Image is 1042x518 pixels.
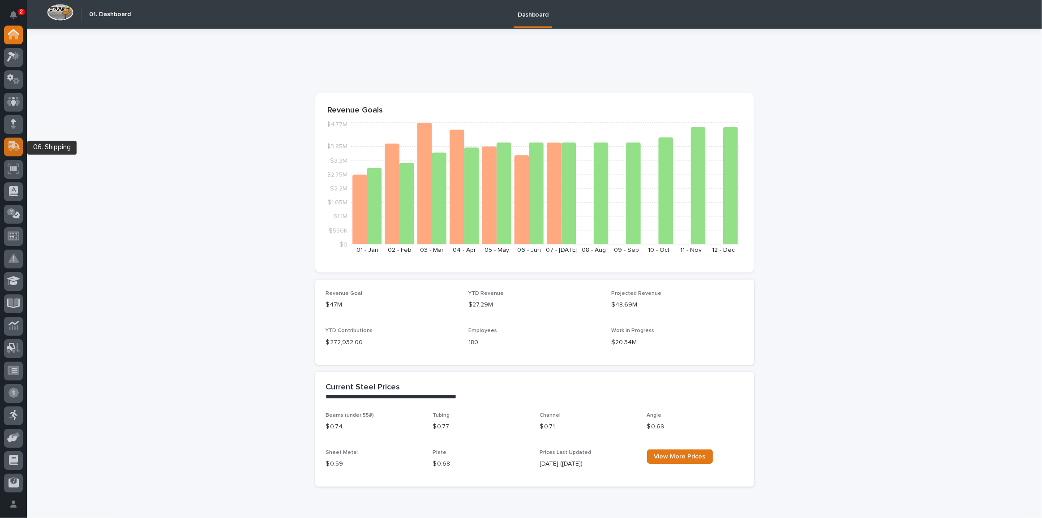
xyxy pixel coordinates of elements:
[388,247,412,253] text: 02 - Feb
[327,172,347,178] tspan: $2.75M
[468,300,600,310] p: $27.29M
[433,450,447,455] span: Plate
[333,214,347,220] tspan: $1.1M
[611,328,654,333] span: Work in Progress
[647,413,662,418] span: Angle
[329,228,347,234] tspan: $550K
[20,9,23,15] p: 2
[453,247,476,253] text: 04 - Apr
[540,450,592,455] span: Prices Last Updated
[330,186,347,192] tspan: $2.2M
[11,11,23,25] div: Notifications2
[647,422,743,432] p: $ 0.69
[613,247,639,253] text: 09 - Sep
[433,459,529,469] p: $ 0.68
[326,450,358,455] span: Sheet Metal
[326,338,458,347] p: $ 272,932.00
[468,328,497,333] span: Employees
[648,247,669,253] text: 10 - Oct
[611,291,661,296] span: Projected Revenue
[517,247,541,253] text: 06 - Jun
[356,247,378,253] text: 01 - Jan
[339,242,347,248] tspan: $0
[433,413,450,418] span: Tubing
[326,383,400,393] h2: Current Steel Prices
[326,122,347,128] tspan: $4.77M
[468,291,504,296] span: YTD Revenue
[89,11,131,18] h2: 01. Dashboard
[540,422,636,432] p: $ 0.71
[611,338,743,347] p: $20.34M
[545,247,577,253] text: 07 - [DATE]
[712,247,735,253] text: 12 - Dec
[326,300,458,310] p: $47M
[420,247,444,253] text: 03 - Mar
[327,200,347,206] tspan: $1.65M
[328,106,742,116] p: Revenue Goals
[611,300,743,310] p: $48.69M
[540,413,561,418] span: Channel
[326,144,347,150] tspan: $3.85M
[485,247,509,253] text: 05 - May
[433,422,529,432] p: $ 0.77
[47,4,73,21] img: Workspace Logo
[540,459,636,469] p: [DATE] ([DATE])
[680,247,702,253] text: 11 - Nov
[326,422,422,432] p: $ 0.74
[330,158,347,164] tspan: $3.3M
[647,449,713,464] a: View More Prices
[582,247,606,253] text: 08 - Aug
[468,338,600,347] p: 180
[4,5,23,24] button: Notifications
[654,453,706,460] span: View More Prices
[326,291,363,296] span: Revenue Goal
[326,328,373,333] span: YTD Contributions
[326,413,374,418] span: Beams (under 55#)
[326,459,422,469] p: $ 0.59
